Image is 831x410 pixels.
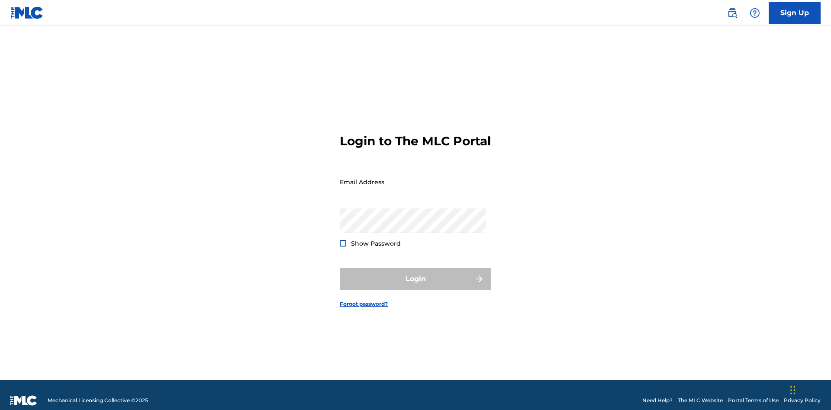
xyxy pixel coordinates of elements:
[746,4,763,22] div: Help
[10,6,44,19] img: MLC Logo
[750,8,760,18] img: help
[790,377,796,403] div: Drag
[10,395,37,406] img: logo
[769,2,821,24] a: Sign Up
[728,397,779,404] a: Portal Terms of Use
[351,240,401,247] span: Show Password
[727,8,738,18] img: search
[784,397,821,404] a: Privacy Policy
[788,368,831,410] iframe: Chat Widget
[48,397,148,404] span: Mechanical Licensing Collective © 2025
[724,4,741,22] a: Public Search
[642,397,673,404] a: Need Help?
[340,300,388,308] a: Forgot password?
[340,134,491,149] h3: Login to The MLC Portal
[678,397,723,404] a: The MLC Website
